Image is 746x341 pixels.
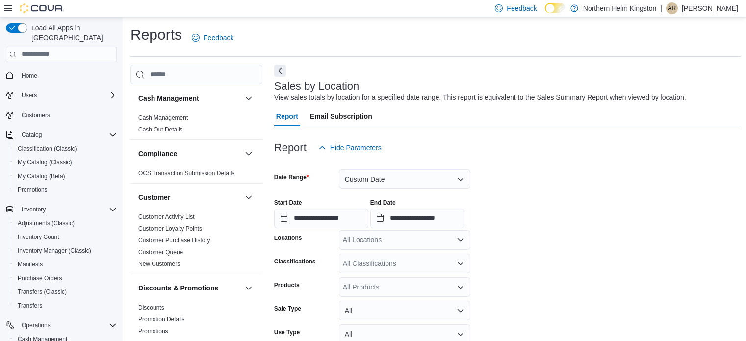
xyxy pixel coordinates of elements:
span: Customer Queue [138,248,183,256]
span: Transfers (Classic) [18,288,67,296]
span: My Catalog (Classic) [14,157,117,168]
div: Cash Management [130,112,262,139]
a: Customer Loyalty Points [138,225,202,232]
a: Inventory Count [14,231,63,243]
a: Cash Out Details [138,126,183,133]
span: My Catalog (Beta) [18,172,65,180]
span: Promotions [18,186,48,194]
a: Cash Management [138,114,188,121]
button: Catalog [18,129,46,141]
a: Home [18,70,41,81]
label: Date Range [274,173,309,181]
a: Customer Purchase History [138,237,210,244]
div: Alexis Robillard [666,2,678,14]
button: Customer [138,192,241,202]
button: Discounts & Promotions [243,282,255,294]
p: Northern Helm Kingston [583,2,656,14]
button: Compliance [138,149,241,158]
span: Load All Apps in [GEOGRAPHIC_DATA] [27,23,117,43]
a: OCS Transaction Submission Details [138,170,235,177]
span: Catalog [18,129,117,141]
span: Inventory Manager (Classic) [14,245,117,257]
span: Feedback [507,3,537,13]
div: Discounts & Promotions [130,302,262,341]
input: Dark Mode [545,3,566,13]
input: Press the down key to open a popover containing a calendar. [274,209,368,228]
span: New Customers [138,260,180,268]
span: My Catalog (Classic) [18,158,72,166]
button: Adjustments (Classic) [10,216,121,230]
div: Compliance [130,167,262,183]
label: Start Date [274,199,302,207]
p: [PERSON_NAME] [682,2,738,14]
span: Users [18,89,117,101]
span: Manifests [18,261,43,268]
span: Customer Activity List [138,213,195,221]
button: All [339,301,470,320]
button: Home [2,68,121,82]
span: Classification (Classic) [18,145,77,153]
span: AR [668,2,676,14]
label: End Date [370,199,396,207]
h3: Discounts & Promotions [138,283,218,293]
a: Promotions [138,328,168,335]
button: Compliance [243,148,255,159]
button: Operations [2,318,121,332]
a: Manifests [14,259,47,270]
input: Press the down key to open a popover containing a calendar. [370,209,464,228]
a: Transfers (Classic) [14,286,71,298]
button: Inventory [18,204,50,215]
a: Classification (Classic) [14,143,81,155]
button: Catalog [2,128,121,142]
button: Users [2,88,121,102]
button: Promotions [10,183,121,197]
span: Adjustments (Classic) [18,219,75,227]
span: Inventory Count [18,233,59,241]
span: Customer Loyalty Points [138,225,202,233]
button: Classification (Classic) [10,142,121,156]
button: Transfers [10,299,121,313]
span: Operations [22,321,51,329]
span: Promotions [138,327,168,335]
span: Classification (Classic) [14,143,117,155]
a: Transfers [14,300,46,312]
span: Manifests [14,259,117,270]
button: Open list of options [457,260,464,267]
span: Report [276,106,298,126]
a: Feedback [188,28,237,48]
button: Cash Management [243,92,255,104]
span: Transfers (Classic) [14,286,117,298]
p: | [660,2,662,14]
h3: Cash Management [138,93,199,103]
span: Promotion Details [138,315,185,323]
span: Users [22,91,37,99]
a: Adjustments (Classic) [14,217,78,229]
span: Transfers [14,300,117,312]
button: Customers [2,108,121,122]
h3: Report [274,142,307,154]
span: Catalog [22,131,42,139]
button: Inventory [2,203,121,216]
a: Inventory Manager (Classic) [14,245,95,257]
span: OCS Transaction Submission Details [138,169,235,177]
span: Inventory Manager (Classic) [18,247,91,255]
label: Products [274,281,300,289]
h3: Compliance [138,149,177,158]
a: My Catalog (Beta) [14,170,69,182]
button: Inventory Manager (Classic) [10,244,121,258]
h3: Customer [138,192,170,202]
button: Next [274,65,286,77]
button: Operations [18,319,54,331]
span: Promotions [14,184,117,196]
button: Custom Date [339,169,470,189]
span: Adjustments (Classic) [14,217,117,229]
h3: Sales by Location [274,80,360,92]
span: Inventory Count [14,231,117,243]
label: Sale Type [274,305,301,313]
span: Operations [18,319,117,331]
span: Home [22,72,37,79]
label: Use Type [274,328,300,336]
button: Cash Management [138,93,241,103]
